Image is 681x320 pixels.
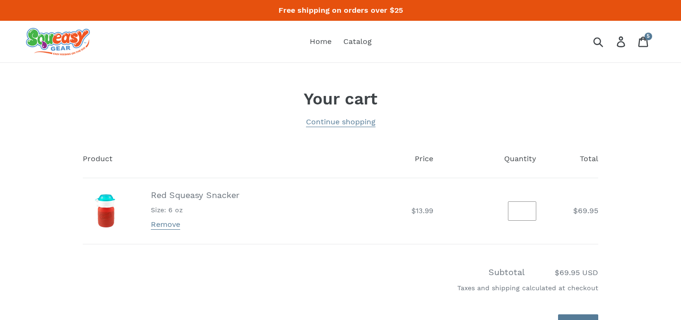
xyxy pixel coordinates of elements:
[647,34,650,39] span: 5
[83,278,598,303] div: Taxes and shipping calculated at checkout
[596,31,622,52] input: Search
[26,28,90,55] img: squeasy gear snacker portable food pouch
[325,206,434,216] dd: $13.99
[151,205,239,215] li: Size: 6 oz
[151,190,239,200] a: Red Squeasy Snacker
[339,35,376,49] a: Catalog
[489,267,525,277] span: Subtotal
[151,203,239,215] ul: Product details
[547,140,598,178] th: Total
[310,37,332,46] span: Home
[305,35,336,49] a: Home
[444,140,547,178] th: Quantity
[315,140,444,178] th: Price
[151,220,180,230] a: Remove Red Squeasy Snacker - 6 oz
[573,206,598,215] span: $69.95
[527,267,598,278] span: $69.95 USD
[83,89,598,109] h1: Your cart
[343,37,372,46] span: Catalog
[83,140,315,178] th: Product
[306,117,375,127] a: Continue shopping
[633,31,655,52] a: 5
